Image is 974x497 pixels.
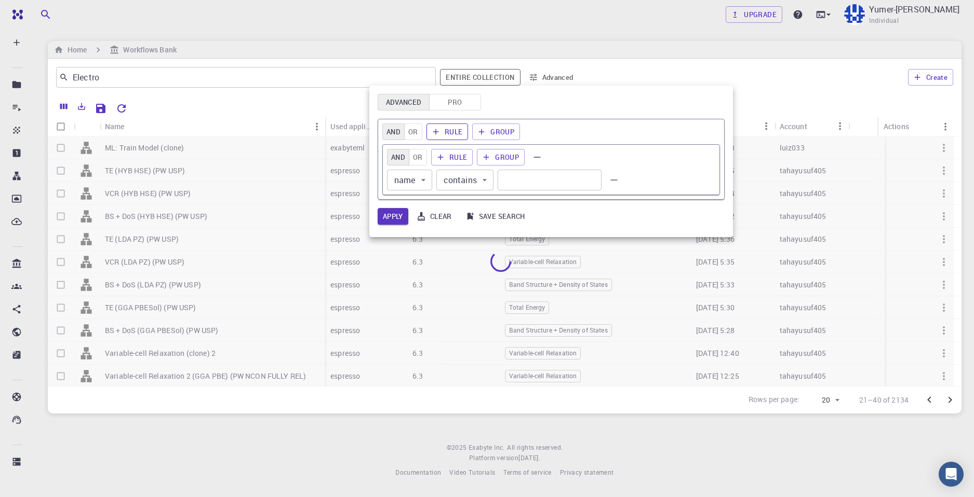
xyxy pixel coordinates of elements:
[387,149,409,165] button: and
[382,123,405,140] button: and
[412,208,457,225] button: Clear
[529,149,545,165] button: Remove group
[387,149,427,165] div: combinator
[436,170,493,190] div: contains
[939,462,964,487] div: Open Intercom Messenger
[378,94,481,111] div: Platform
[409,149,427,165] button: or
[387,170,432,190] div: name
[21,7,58,17] span: Support
[429,94,481,111] button: Pro
[477,149,525,165] button: Group
[404,123,422,140] button: or
[378,94,430,111] button: Advanced
[498,170,602,190] div: Value
[431,149,473,165] button: Rule
[426,123,469,140] button: Rule
[382,123,422,140] div: combinator
[606,172,622,188] button: Remove rule
[461,208,530,225] button: Save search
[378,208,408,225] button: Apply
[472,123,520,140] button: Group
